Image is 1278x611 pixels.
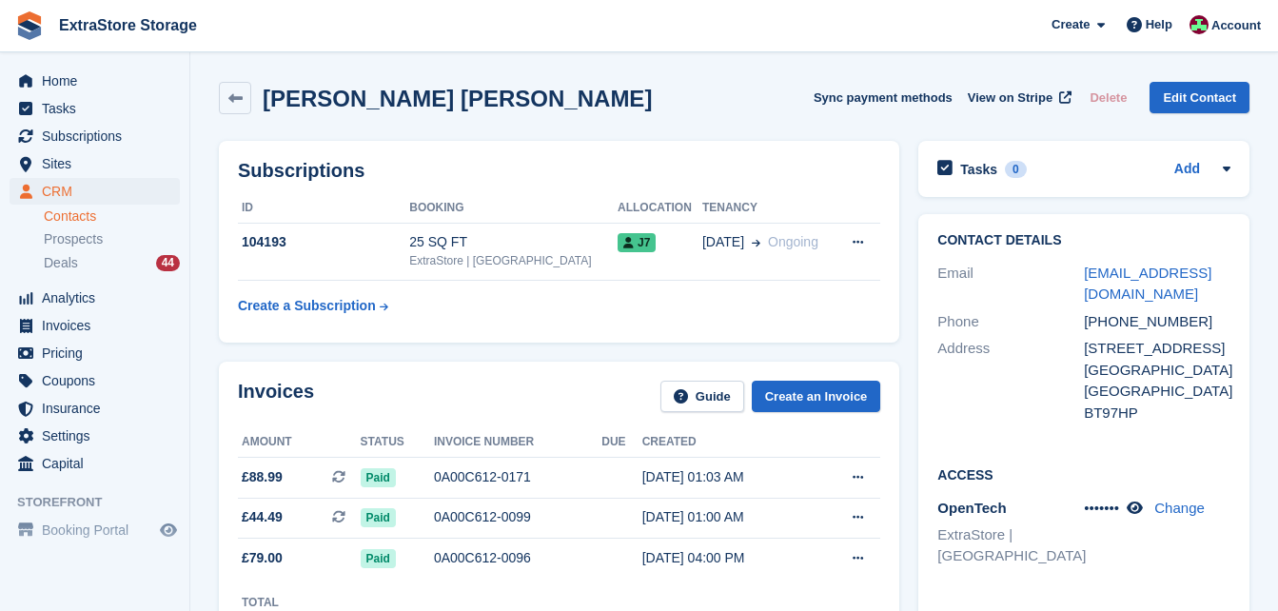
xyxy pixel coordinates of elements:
[1005,161,1027,178] div: 0
[968,89,1052,108] span: View on Stripe
[238,427,361,458] th: Amount
[10,450,180,477] a: menu
[44,253,180,273] a: Deals 44
[1052,15,1090,34] span: Create
[1154,500,1205,516] a: Change
[434,467,601,487] div: 0A00C612-0171
[44,230,103,248] span: Prospects
[238,193,409,224] th: ID
[642,548,815,568] div: [DATE] 04:00 PM
[15,11,44,40] img: stora-icon-8386f47178a22dfd0bd8f6a31ec36ba5ce8667c1dd55bd0f319d3a0aa187defe.svg
[1190,15,1209,34] img: Chelsea Parker
[42,423,156,449] span: Settings
[702,193,835,224] th: Tenancy
[42,340,156,366] span: Pricing
[1084,338,1230,360] div: [STREET_ADDRESS]
[960,161,997,178] h2: Tasks
[10,123,180,149] a: menu
[409,252,618,269] div: ExtraStore | [GEOGRAPHIC_DATA]
[409,193,618,224] th: Booking
[51,10,205,41] a: ExtraStore Storage
[937,464,1230,483] h2: Access
[42,123,156,149] span: Subscriptions
[937,338,1084,424] div: Address
[434,507,601,527] div: 0A00C612-0099
[1084,500,1119,516] span: •••••••
[157,519,180,542] a: Preview store
[10,95,180,122] a: menu
[937,263,1084,305] div: Email
[937,524,1084,567] li: ExtraStore | [GEOGRAPHIC_DATA]
[1150,82,1249,113] a: Edit Contact
[409,232,618,252] div: 25 SQ FT
[238,296,376,316] div: Create a Subscription
[42,285,156,311] span: Analytics
[10,517,180,543] a: menu
[1084,360,1230,382] div: [GEOGRAPHIC_DATA]
[10,340,180,366] a: menu
[937,500,1006,516] span: OpenTech
[1084,311,1230,333] div: [PHONE_NUMBER]
[42,178,156,205] span: CRM
[1146,15,1172,34] span: Help
[1084,381,1230,403] div: [GEOGRAPHIC_DATA]
[42,95,156,122] span: Tasks
[242,594,290,611] div: Total
[10,178,180,205] a: menu
[937,233,1230,248] h2: Contact Details
[1084,265,1211,303] a: [EMAIL_ADDRESS][DOMAIN_NAME]
[1082,82,1134,113] button: Delete
[238,160,880,182] h2: Subscriptions
[1211,16,1261,35] span: Account
[642,467,815,487] div: [DATE] 01:03 AM
[752,381,881,412] a: Create an Invoice
[361,549,396,568] span: Paid
[44,229,180,249] a: Prospects
[1174,159,1200,181] a: Add
[10,312,180,339] a: menu
[361,427,434,458] th: Status
[42,517,156,543] span: Booking Portal
[44,207,180,226] a: Contacts
[238,381,314,412] h2: Invoices
[10,423,180,449] a: menu
[768,234,818,249] span: Ongoing
[238,288,388,324] a: Create a Subscription
[434,427,601,458] th: Invoice number
[44,254,78,272] span: Deals
[238,232,409,252] div: 104193
[10,367,180,394] a: menu
[618,233,656,252] span: J7
[960,82,1075,113] a: View on Stripe
[42,150,156,177] span: Sites
[242,467,283,487] span: £88.99
[10,68,180,94] a: menu
[42,395,156,422] span: Insurance
[42,367,156,394] span: Coupons
[263,86,652,111] h2: [PERSON_NAME] [PERSON_NAME]
[814,82,953,113] button: Sync payment methods
[10,285,180,311] a: menu
[618,193,702,224] th: Allocation
[10,395,180,422] a: menu
[42,68,156,94] span: Home
[361,468,396,487] span: Paid
[601,427,641,458] th: Due
[660,381,744,412] a: Guide
[642,507,815,527] div: [DATE] 01:00 AM
[702,232,744,252] span: [DATE]
[361,508,396,527] span: Paid
[17,493,189,512] span: Storefront
[937,311,1084,333] div: Phone
[242,548,283,568] span: £79.00
[42,450,156,477] span: Capital
[642,427,815,458] th: Created
[434,548,601,568] div: 0A00C612-0096
[1084,403,1230,424] div: BT97HP
[42,312,156,339] span: Invoices
[156,255,180,271] div: 44
[10,150,180,177] a: menu
[242,507,283,527] span: £44.49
